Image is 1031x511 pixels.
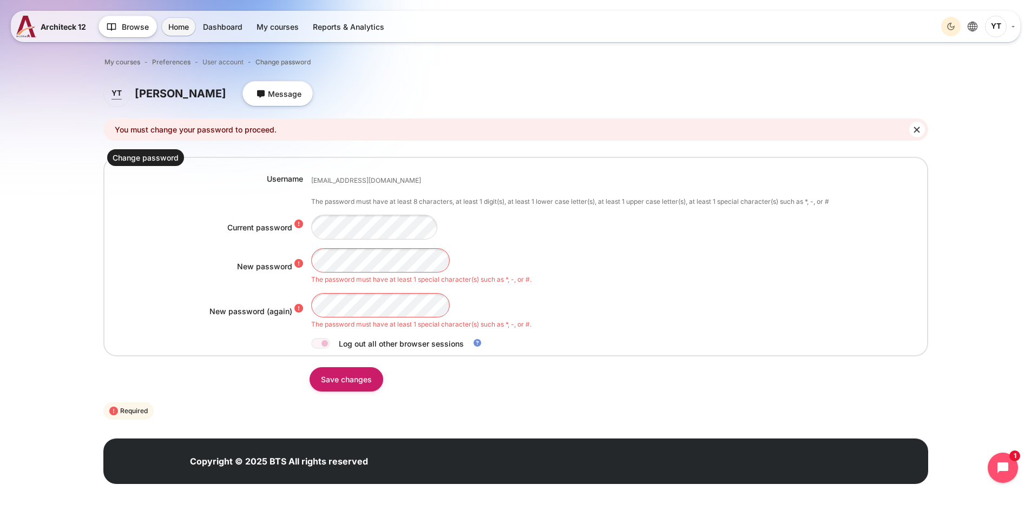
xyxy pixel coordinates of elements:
a: Help [470,338,484,348]
legend: Change password [107,149,184,166]
button: Languages [963,17,982,36]
div: [EMAIL_ADDRESS][DOMAIN_NAME] [311,176,421,185]
div: The password must have at least 1 special character(s) such as *, -, or #. [311,275,924,284]
div: The password must have at least 1 special character(s) such as *, -, or #. [311,320,924,329]
i: Help with Log out all other browser sessions [472,338,482,348]
label: Log out all other browser sessions [339,338,490,349]
a: Change password [255,57,311,67]
input: Save changes [310,367,383,391]
label: Username [267,173,303,184]
button: Browse [98,16,157,37]
div: You must change your password to proceed. [103,118,928,141]
span: Message [268,89,301,98]
div: The password must have at least 8 characters, at least 1 digit(s), at least 1 lower case letter(s... [311,197,829,207]
span: Browse [122,21,149,32]
section: Content [103,118,928,422]
span: User account [202,57,244,67]
a: My courses [104,57,140,67]
a: My courses [250,18,305,36]
div: Dark Mode [943,18,959,35]
a: MessageMessage [242,81,313,105]
a: User menu [985,16,1015,37]
a: Preferences [152,57,191,67]
button: Light Mode Dark Mode [941,17,961,36]
i: Required [294,260,303,269]
label: Current password [227,223,292,232]
a: Home [162,18,195,36]
img: A12 [16,16,36,37]
div: Required [103,402,154,420]
a: Dashboard [196,18,249,36]
label: New password [237,262,292,271]
h4: [PERSON_NAME] [135,87,226,101]
label: New password (again) [209,307,292,316]
strong: Copyright © 2025 BTS All rights reserved [190,456,368,467]
i: Required [294,305,303,314]
a: Yada Thawornwattanaphol [103,80,130,107]
span: Architeck 12 [41,21,86,32]
i: Required field [109,406,120,416]
nav: Navigation bar [103,55,928,69]
a: A12 A12 Architeck 12 [16,16,90,37]
i: Required [294,221,303,229]
span: Yada Thawornwattanaphol [985,16,1007,37]
i: Message [256,89,266,99]
a: Reports & Analytics [306,18,391,36]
